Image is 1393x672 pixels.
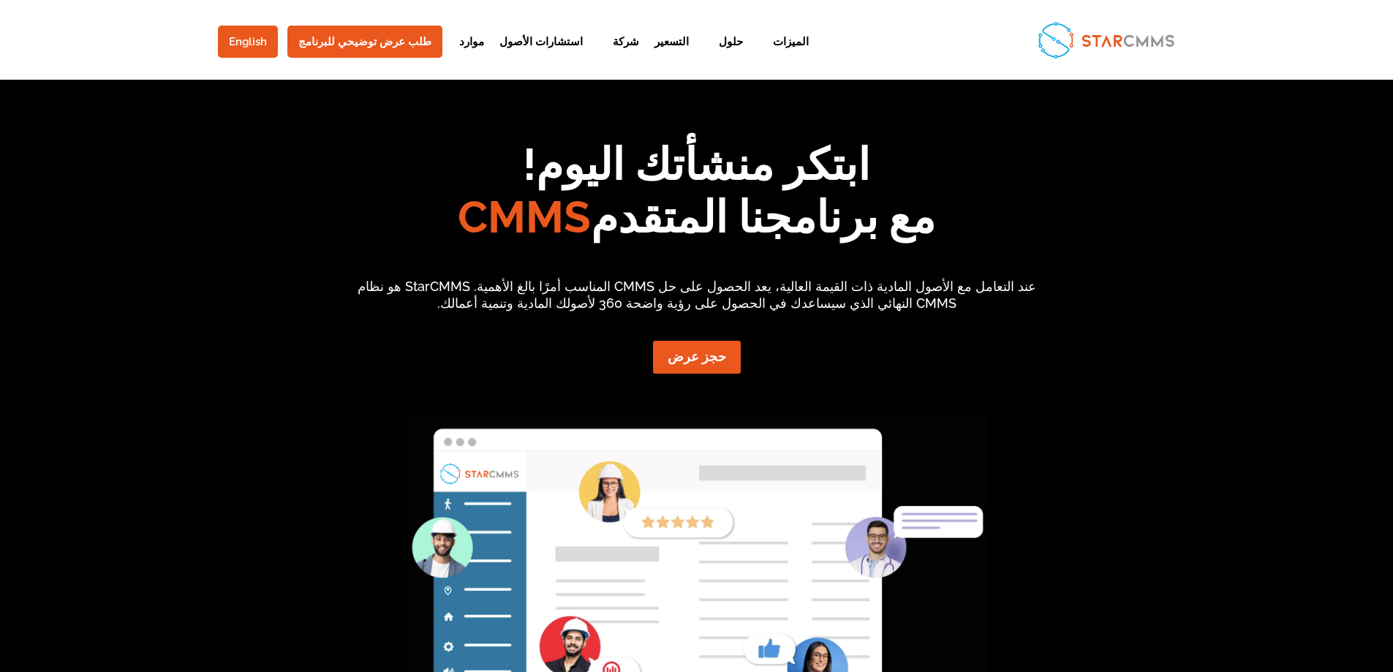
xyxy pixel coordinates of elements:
[287,26,442,58] a: طلب عرض توضيحي للبرنامج
[458,192,591,243] span: CMMS
[218,26,278,58] a: English
[704,37,743,72] a: حلول
[598,37,639,72] a: شركة
[653,341,741,374] a: حجز عرض
[445,37,484,72] a: موارد
[499,37,583,72] a: استشارات الأصول
[357,278,1037,313] p: عند التعامل مع الأصول المادية ذات القيمة العالية، يعد الحصول على حل CMMS المناسب أمرًا بالغ الأهم...
[1032,15,1180,64] img: StarCMMS
[758,37,809,72] a: الميزات
[211,138,1182,251] h1: ابتكر منشأتك اليوم! مع برنامجنا المتقدم
[654,37,689,72] a: التسعير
